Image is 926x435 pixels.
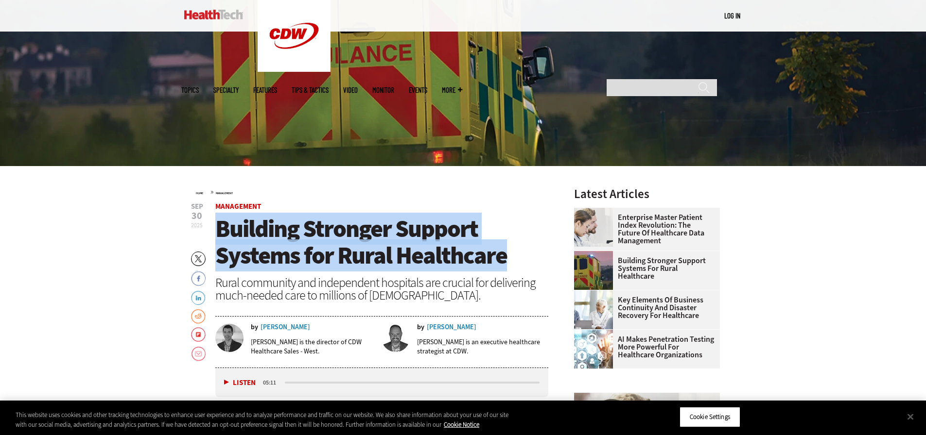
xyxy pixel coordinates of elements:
[574,214,714,245] a: Enterprise Master Patient Index Revolution: The Future of Healthcare Data Management
[574,208,613,247] img: medical researchers look at data on desktop monitor
[191,211,203,221] span: 30
[191,221,203,229] span: 2025
[574,257,714,280] a: Building Stronger Support Systems for Rural Healthcare
[196,188,549,196] div: »
[417,337,548,356] p: [PERSON_NAME] is an executive healthcare strategist at CDW.
[417,324,424,331] span: by
[215,324,244,352] img: Adam Oldenburg
[251,337,375,356] p: [PERSON_NAME] is the director of CDW Healthcare Sales - West.
[574,335,714,359] a: AI Makes Penetration Testing More Powerful for Healthcare Organizations
[261,324,310,331] a: [PERSON_NAME]
[574,290,613,329] img: incident response team discusses around a table
[213,86,239,94] span: Specialty
[372,86,394,94] a: MonITor
[251,324,258,331] span: by
[196,191,203,195] a: Home
[184,10,243,19] img: Home
[724,11,740,20] a: Log in
[574,330,613,368] img: Healthcare and hacking concept
[442,86,462,94] span: More
[224,379,256,386] button: Listen
[574,296,714,319] a: Key Elements of Business Continuity and Disaster Recovery for Healthcare
[900,406,921,427] button: Close
[262,378,283,387] div: duration
[181,86,199,94] span: Topics
[215,201,261,211] a: Management
[574,330,618,337] a: Healthcare and hacking concept
[215,276,549,301] div: Rural community and independent hospitals are crucial for delivering much-needed care to millions...
[253,86,277,94] a: Features
[444,420,479,429] a: More information about your privacy
[216,191,233,195] a: Management
[574,188,720,200] h3: Latest Articles
[191,203,203,210] span: Sep
[574,251,613,290] img: ambulance driving down country road at sunset
[343,86,358,94] a: Video
[574,251,618,259] a: ambulance driving down country road at sunset
[258,64,331,74] a: CDW
[292,86,329,94] a: Tips & Tactics
[680,407,740,427] button: Cookie Settings
[16,410,509,429] div: This website uses cookies and other tracking technologies to enhance user experience and to analy...
[724,11,740,21] div: User menu
[382,324,410,352] img: Christopher Mills
[215,213,507,271] span: Building Stronger Support Systems for Rural Healthcare
[427,324,476,331] a: [PERSON_NAME]
[409,86,427,94] a: Events
[574,290,618,298] a: incident response team discusses around a table
[215,368,549,397] div: media player
[574,208,618,216] a: medical researchers look at data on desktop monitor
